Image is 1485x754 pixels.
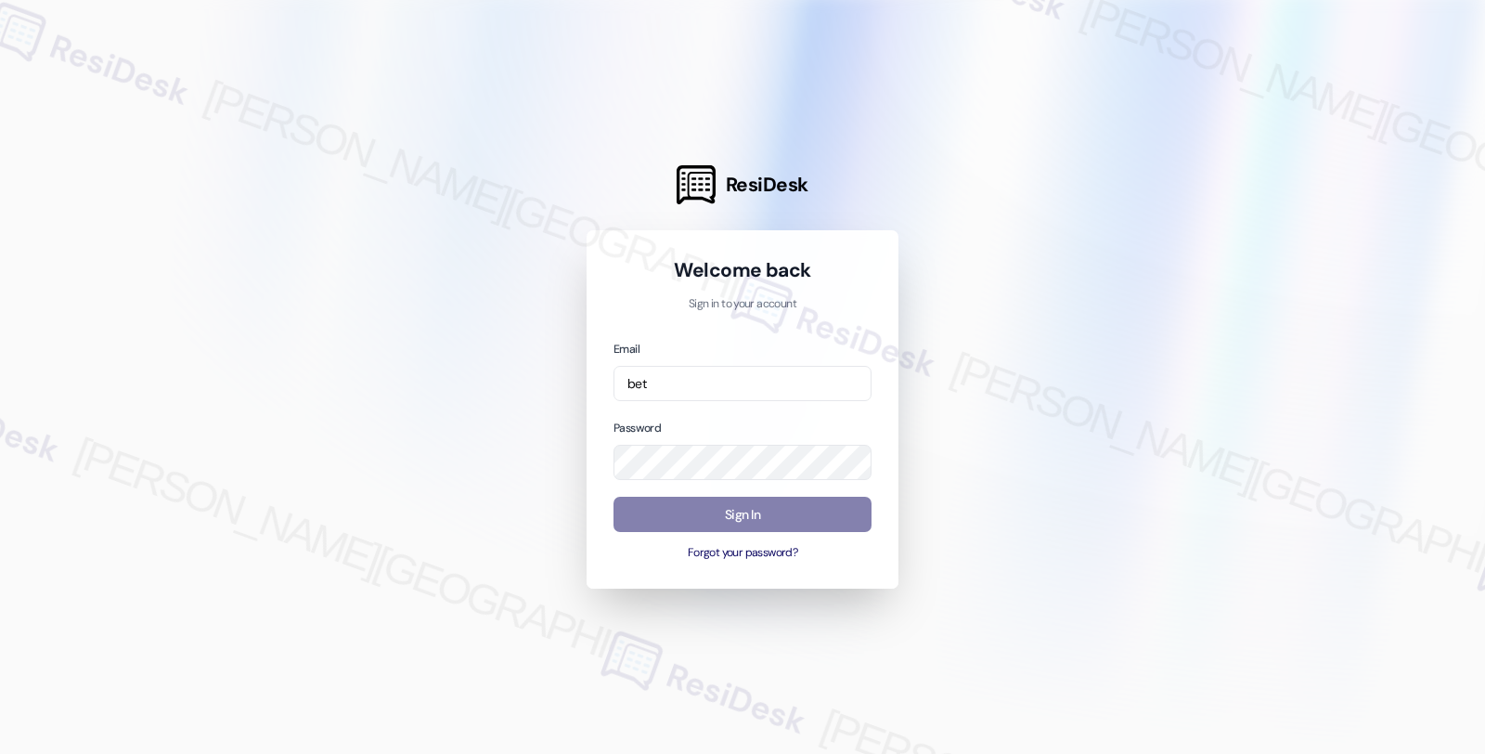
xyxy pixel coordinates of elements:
[613,545,872,562] button: Forgot your password?
[613,257,872,283] h1: Welcome back
[613,342,639,357] label: Email
[613,366,872,402] input: name@example.com
[726,172,808,198] span: ResiDesk
[613,421,661,435] label: Password
[677,165,716,204] img: ResiDesk Logo
[613,296,872,313] p: Sign in to your account
[613,497,872,533] button: Sign In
